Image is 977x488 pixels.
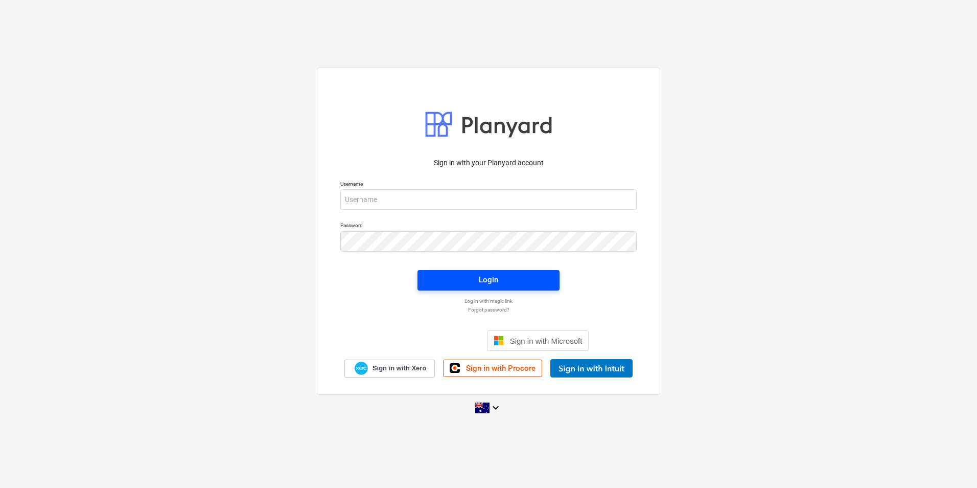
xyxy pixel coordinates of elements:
a: Sign in with Xero [344,360,435,378]
button: Login [417,270,560,291]
input: Username [340,189,637,210]
img: Xero logo [355,362,368,375]
p: Password [340,222,637,231]
p: Sign in with your Planyard account [340,158,637,168]
i: keyboard_arrow_down [490,402,502,414]
img: Microsoft logo [494,336,504,346]
a: Sign in with Procore [443,360,542,377]
iframe: Sign in with Google Button [383,329,484,352]
a: Forgot password? [335,306,642,313]
p: Username [340,181,637,189]
div: Login [479,273,498,286]
span: Sign in with Microsoft [510,337,583,345]
a: Log in with magic link [335,298,642,304]
span: Sign in with Procore [466,364,536,373]
span: Sign in with Xero [373,364,426,373]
